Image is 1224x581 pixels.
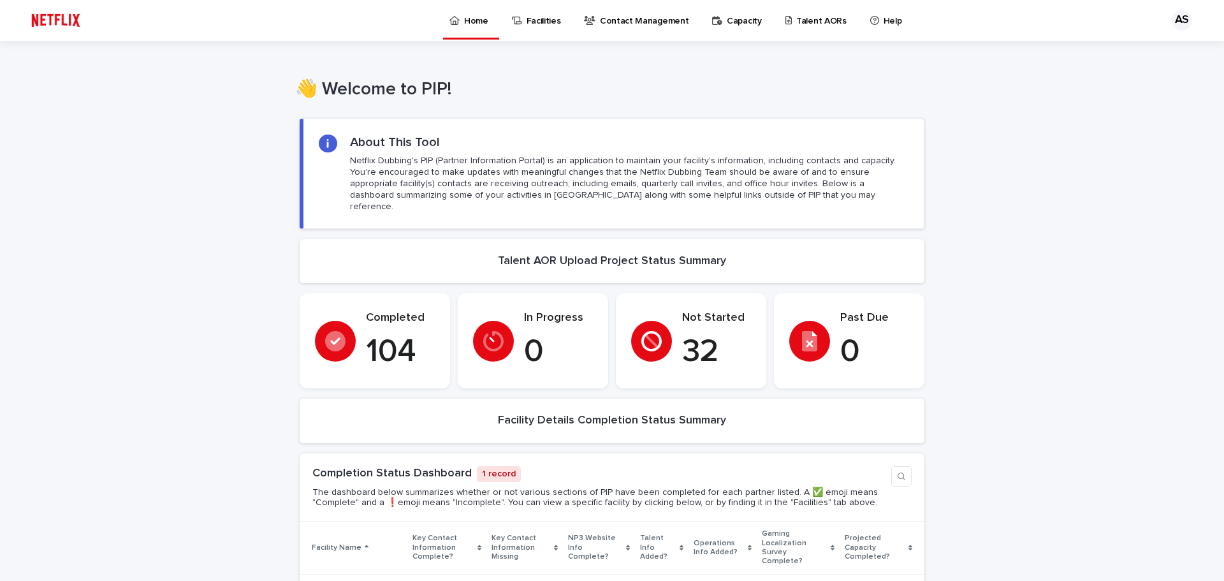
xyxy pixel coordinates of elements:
p: Completed [366,311,435,325]
p: Not Started [682,311,751,325]
p: 0 [524,333,593,371]
img: ifQbXi3ZQGMSEF7WDB7W [25,8,86,33]
p: Talent Info Added? [640,531,676,564]
p: 0 [840,333,909,371]
p: 1 record [477,466,521,482]
h2: About This Tool [350,135,440,150]
a: Completion Status Dashboard [312,467,472,479]
h2: Facility Details Completion Status Summary [498,414,726,428]
p: Past Due [840,311,909,325]
p: Operations Info Added? [694,536,745,560]
p: 32 [682,333,751,371]
p: The dashboard below summarizes whether or not various sections of PIP have been completed for eac... [312,487,886,509]
p: Key Contact Information Missing [492,531,551,564]
p: Projected Capacity Completed? [845,531,905,564]
p: Facility Name [312,541,361,555]
h2: Talent AOR Upload Project Status Summary [498,254,726,268]
p: 104 [366,333,435,371]
p: NP3 Website Info Complete? [568,531,623,564]
p: In Progress [524,311,593,325]
p: Gaming Localization Survey Complete? [762,527,827,569]
div: AS [1172,10,1192,31]
p: Netflix Dubbing's PIP (Partner Information Portal) is an application to maintain your facility's ... [350,155,908,213]
p: Key Contact Information Complete? [412,531,474,564]
h1: 👋 Welcome to PIP! [295,79,920,101]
